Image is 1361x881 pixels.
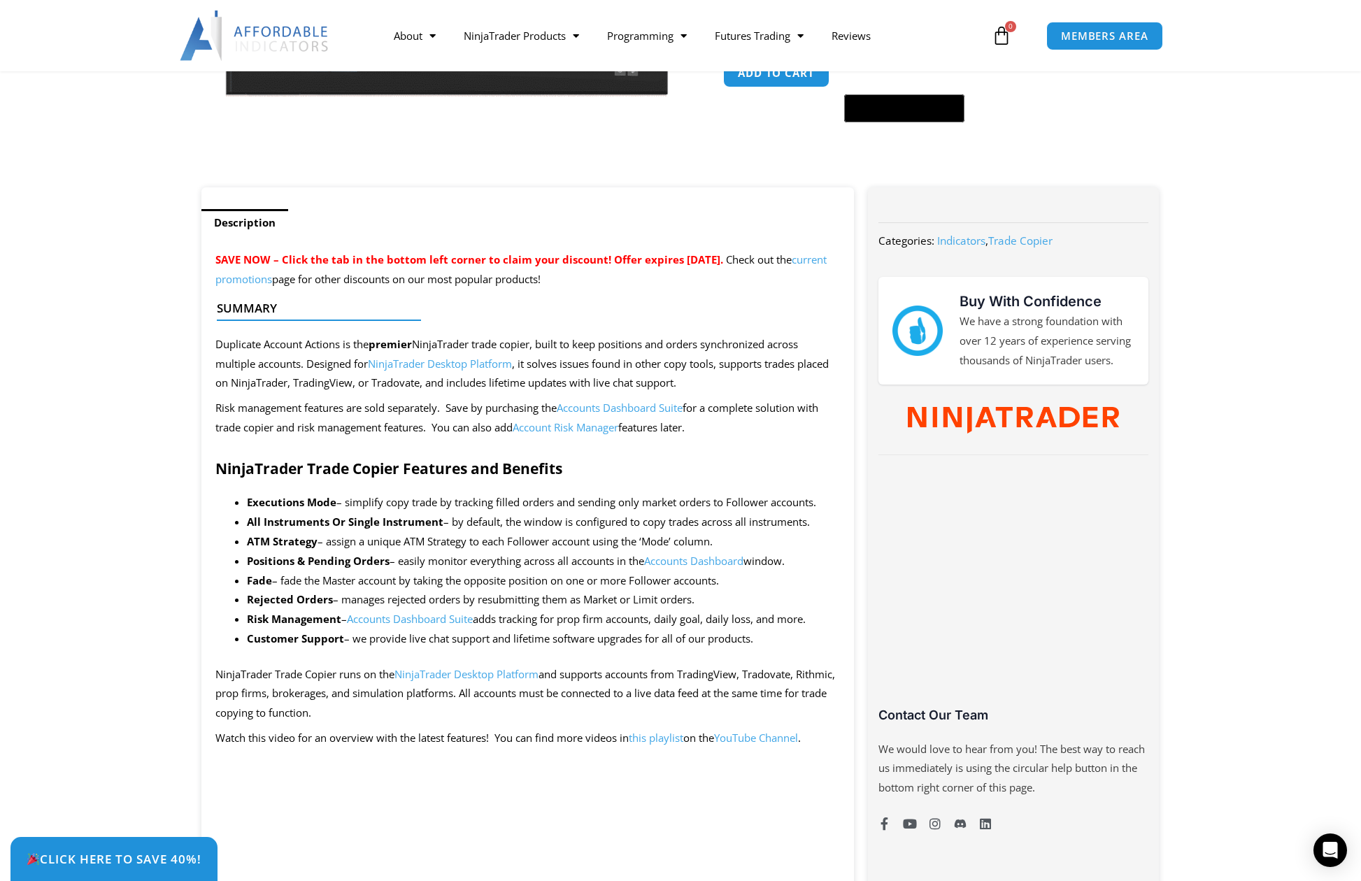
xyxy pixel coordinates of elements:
[844,94,964,122] button: Buy with GPay
[988,234,1053,248] a: Trade Copier
[1061,31,1148,41] span: MEMBERS AREA
[878,234,934,248] span: Categories:
[629,731,683,745] a: this playlist
[368,357,512,371] a: NinjaTrader Desktop Platform
[215,399,840,438] p: Risk management features are sold separately. Save by purchasing the for a complete solution with...
[841,57,967,90] iframe: Secure express checkout frame
[450,20,593,52] a: NinjaTrader Products
[513,420,618,434] a: Account Risk Manager
[557,401,683,415] a: Accounts Dashboard Suite
[247,573,272,587] strong: Fade
[215,729,840,748] p: Watch this video for an overview with the latest features! You can find more videos in on the .
[215,252,723,266] span: SAVE NOW – Click the tab in the bottom left corner to claim your discount! Offer expires [DATE].
[215,250,840,289] p: Check out the page for other discounts on our most popular products!
[217,301,827,315] h4: Summary
[247,552,840,571] li: – easily monitor everything across all accounts in the window.
[247,554,390,568] strong: Positions & Pending Orders
[714,731,798,745] a: YouTube Channel
[247,493,840,513] li: – simplify copy trade by tracking filled orders and sending only market orders to Follower accounts.
[247,612,341,626] b: Risk Management
[247,629,840,649] li: – we provide live chat support and lifetime software upgrades for all of our products.
[380,20,988,52] nav: Menu
[180,10,330,61] img: LogoAI | Affordable Indicators – NinjaTrader
[247,495,336,509] strong: Executions Mode
[247,534,318,548] b: ATM Strategy
[1313,833,1347,867] div: Open Intercom Messenger
[937,234,985,248] a: Indicators
[960,312,1134,371] p: We have a strong foundation with over 12 years of experience serving thousands of NinjaTrader users.
[1046,22,1163,50] a: MEMBERS AREA
[593,20,701,52] a: Programming
[1005,21,1016,32] span: 0
[878,473,1148,717] iframe: Customer reviews powered by Trustpilot
[10,837,218,881] a: 🎉Click Here to save 40%!
[937,234,1053,248] span: ,
[878,740,1148,798] p: We would love to hear from you! The best way to reach us immediately is using the circular help b...
[644,554,743,568] a: Accounts Dashboard
[892,306,943,356] img: mark thumbs good 43913 | Affordable Indicators – NinjaTrader
[247,590,840,610] li: – manages rejected orders by resubmitting them as Market or Limit orders.
[247,515,443,529] strong: All Instruments Or Single Instrument
[818,20,885,52] a: Reviews
[215,337,829,390] span: Duplicate Account Actions is the NinjaTrader trade copier, built to keep positions and orders syn...
[394,667,539,681] a: NinjaTrader Desktop Platform
[380,20,450,52] a: About
[723,59,829,87] button: Add to cart
[908,407,1118,434] img: NinjaTrader Wordmark color RGB | Affordable Indicators – NinjaTrader
[215,667,835,720] span: NinjaTrader Trade Copier runs on the and supports accounts from TradingView, Tradovate, Rithmic, ...
[201,209,288,236] a: Description
[27,853,201,865] span: Click Here to save 40%!
[960,291,1134,312] h3: Buy With Confidence
[27,853,39,865] img: 🎉
[723,131,1132,143] iframe: PayPal Message 1
[247,610,840,629] li: – adds tracking for prop firm accounts, daily goal, daily loss, and more.
[215,459,562,478] strong: NinjaTrader Trade Copier Features and Benefits
[347,612,473,626] a: Accounts Dashboard Suite
[971,15,1032,56] a: 0
[247,532,840,552] li: – assign a unique ATM Strategy to each Follower account using the ‘Mode’ column.
[247,592,333,606] b: Rejected Orders
[247,513,840,532] li: – by default, the window is configured to copy trades across all instruments.
[247,571,840,591] li: – fade the Master account by taking the opposite position on one or more Follower accounts.
[247,631,344,645] strong: Customer Support
[369,337,412,351] strong: premier
[701,20,818,52] a: Futures Trading
[878,707,1148,723] h3: Contact Our Team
